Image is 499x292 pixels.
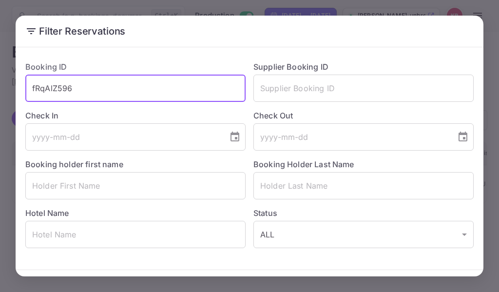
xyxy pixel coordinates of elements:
[25,62,67,72] label: Booking ID
[253,159,354,169] label: Booking Holder Last Name
[225,127,245,147] button: Choose date
[453,127,473,147] button: Choose date
[25,159,123,169] label: Booking holder first name
[253,221,474,248] div: ALL
[16,16,483,47] h2: Filter Reservations
[253,62,328,72] label: Supplier Booking ID
[25,208,69,218] label: Hotel Name
[25,221,246,248] input: Hotel Name
[25,172,246,199] input: Holder First Name
[253,110,474,121] label: Check Out
[25,75,246,102] input: Booking ID
[253,123,449,151] input: yyyy-mm-dd
[253,75,474,102] input: Supplier Booking ID
[253,207,474,219] label: Status
[253,172,474,199] input: Holder Last Name
[25,110,246,121] label: Check In
[25,123,221,151] input: yyyy-mm-dd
